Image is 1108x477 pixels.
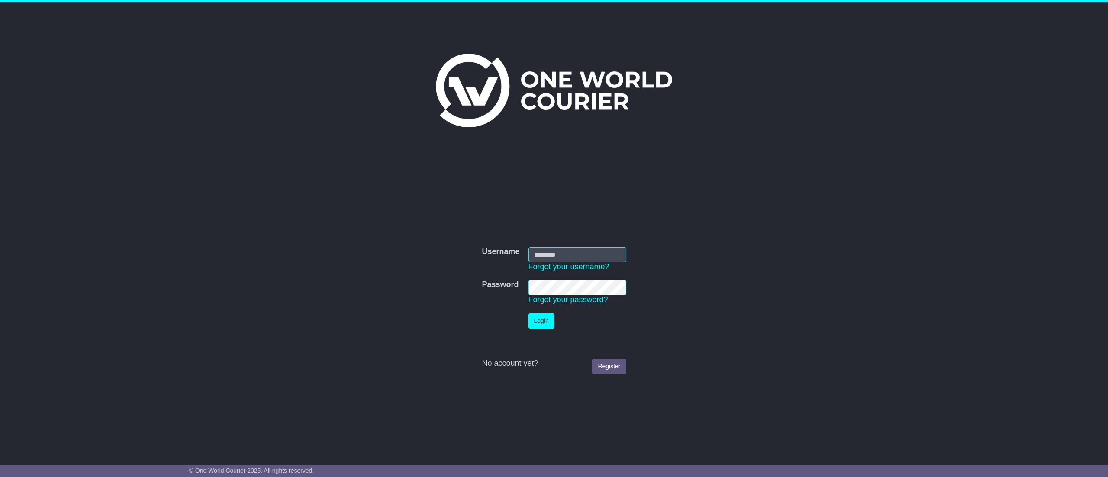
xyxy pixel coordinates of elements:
[592,359,626,374] a: Register
[189,467,314,474] span: © One World Courier 2025. All rights reserved.
[482,359,626,368] div: No account yet?
[528,262,609,271] a: Forgot your username?
[528,313,554,329] button: Login
[482,280,519,290] label: Password
[482,247,519,257] label: Username
[436,54,672,127] img: One World
[528,295,608,304] a: Forgot your password?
